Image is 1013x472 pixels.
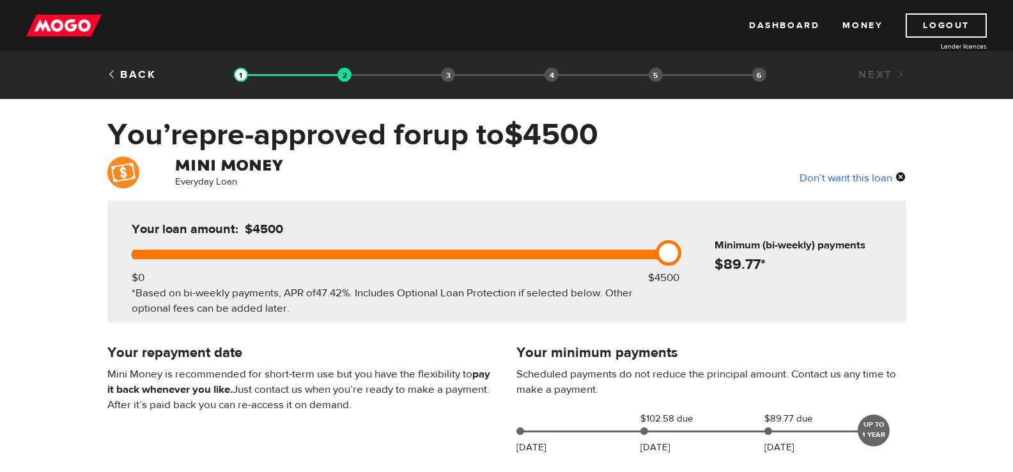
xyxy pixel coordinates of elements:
[723,255,761,273] span: 89.77
[107,68,157,82] a: Back
[749,13,819,38] a: Dashboard
[715,238,901,253] h6: Minimum (bi-weekly) payments
[107,344,497,362] h4: Your repayment date
[906,13,987,38] a: Logout
[800,169,906,186] div: Don’t want this loan
[132,222,392,237] h5: Your loan amount:
[107,367,490,397] b: pay it back whenever you like.
[132,285,663,316] div: *Based on bi-weekly payments, APR of . Includes Optional Loan Protection if selected below. Other...
[337,68,352,82] img: transparent-188c492fd9eaac0f573672f40bb141c2.gif
[132,270,144,285] div: $0
[959,418,1013,472] iframe: LiveChat chat widget
[640,440,670,455] p: [DATE]
[245,221,283,237] span: $4500
[858,415,890,446] div: UP TO 1 YEAR
[107,367,497,413] p: Mini Money is recommended for short-term use but you have the flexibility to Just contact us when...
[516,367,906,397] p: Scheduled payments do not reduce the principal amount. Contact us any time to make a payment.
[516,440,546,455] p: [DATE]
[842,13,883,38] a: Money
[504,116,598,154] span: $4500
[316,286,350,300] span: 47.42%
[648,270,679,285] div: $4500
[107,118,906,151] h1: You’re pre-approved for up to
[764,411,828,427] span: $89.77 due
[891,42,987,51] a: Lender licences
[26,13,102,38] img: mogo_logo-11ee424be714fa7cbb0f0f49df9e16ec.png
[516,344,906,362] h4: Your minimum payments
[234,68,248,82] img: transparent-188c492fd9eaac0f573672f40bb141c2.gif
[764,440,794,455] p: [DATE]
[858,68,906,82] a: Next
[715,255,901,273] h4: $
[640,411,704,427] span: $102.58 due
